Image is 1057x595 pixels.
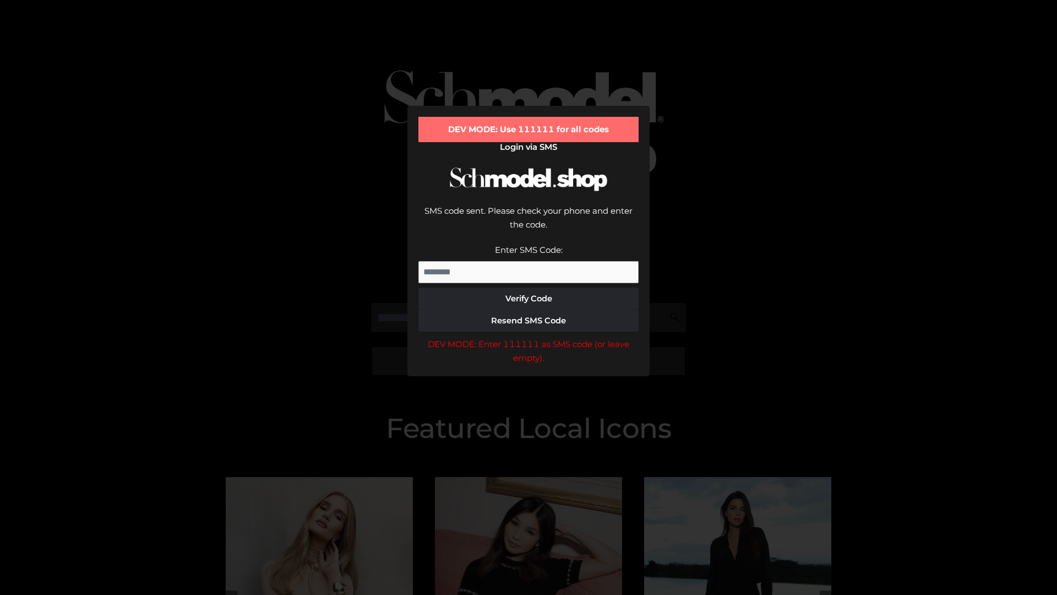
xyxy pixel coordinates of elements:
[495,245,563,255] label: Enter SMS Code:
[418,288,639,310] button: Verify Code
[418,337,639,365] div: DEV MODE: Enter 111111 as SMS code (or leave empty).
[418,117,639,142] div: DEV MODE: Use 111111 for all codes
[418,310,639,332] button: Resend SMS Code
[418,142,639,152] h2: Login via SMS
[418,204,639,243] div: SMS code sent. Please check your phone and enter the code.
[446,158,611,201] img: Schmodel Logo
